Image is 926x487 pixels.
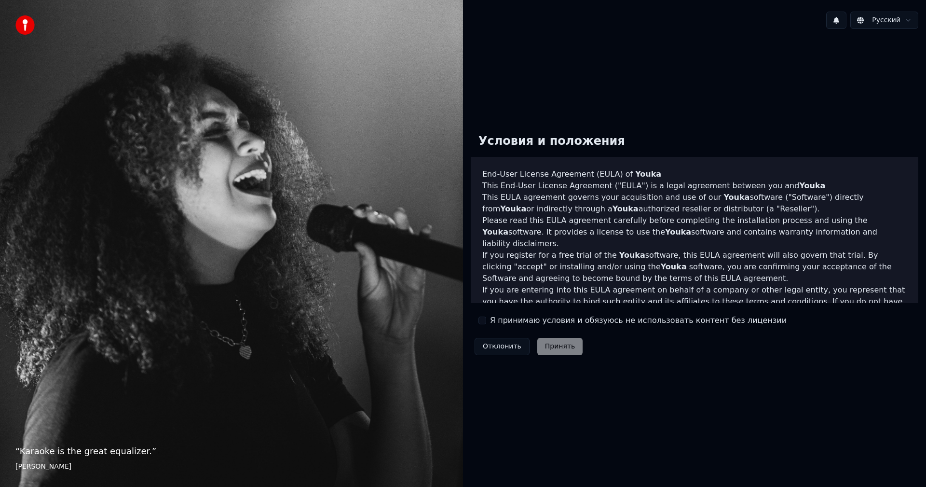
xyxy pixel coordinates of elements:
[490,315,787,326] label: Я принимаю условия и обязуюсь не использовать контент без лицензии
[475,338,530,355] button: Отклонить
[482,227,508,237] span: Youka
[661,262,687,271] span: Youka
[15,445,448,458] p: “ Karaoke is the great equalizer. ”
[619,250,645,260] span: Youka
[635,169,661,179] span: Youka
[15,15,35,35] img: youka
[471,126,633,157] div: Условия и положения
[723,193,749,202] span: Youka
[665,227,691,237] span: Youka
[500,204,526,213] span: Youka
[482,180,907,192] p: This End-User License Agreement ("EULA") is a legal agreement between you and
[482,250,907,284] p: If you register for a free trial of the software, this EULA agreement will also govern that trial...
[613,204,639,213] span: Youka
[799,181,825,190] span: Youka
[482,284,907,331] p: If you are entering into this EULA agreement on behalf of a company or other legal entity, you re...
[15,462,448,472] footer: [PERSON_NAME]
[482,168,907,180] h3: End-User License Agreement (EULA) of
[482,215,907,250] p: Please read this EULA agreement carefully before completing the installation process and using th...
[482,192,907,215] p: This EULA agreement governs your acquisition and use of our software ("Software") directly from o...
